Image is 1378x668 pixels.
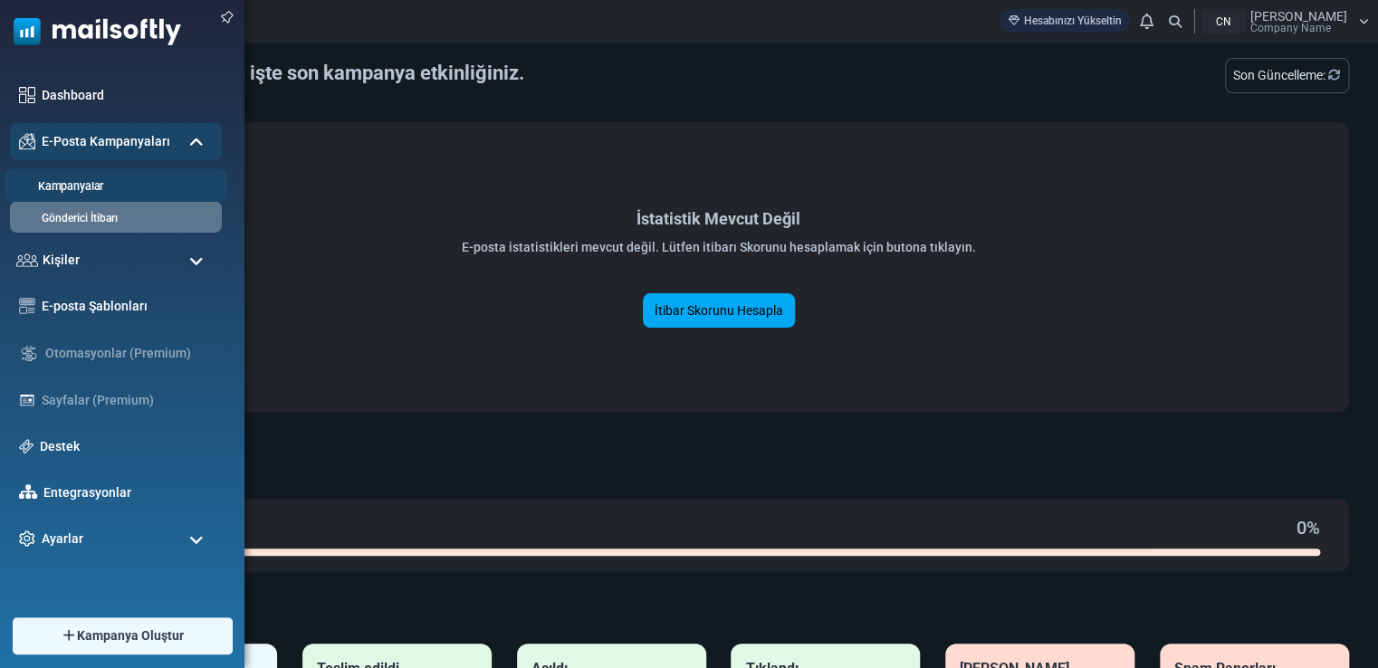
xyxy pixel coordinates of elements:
[42,530,83,549] span: Ayarlar
[1201,9,1369,33] a: CN [PERSON_NAME] Company Name
[1000,9,1131,33] a: Hesabınızı Yükseltin
[1250,23,1331,33] span: Company Name
[77,626,184,645] span: Kampanya Oluştur
[19,439,33,453] img: support-icon.svg
[42,132,170,151] span: E-Posta Kampanyaları
[42,86,213,105] a: Dashboard
[1225,58,1349,93] div: Son Güncelleme:
[19,392,35,408] img: landing_pages.svg
[1297,517,1306,539] span: 0
[19,87,35,103] img: dashboard-icon.svg
[88,62,524,85] h3: [PERSON_NAME], işte son kampanya etkinliğiniz.
[42,297,213,316] a: E-posta Şablonları
[1328,68,1341,82] a: Refresh Stats
[43,251,80,270] span: Kişiler
[5,178,222,196] a: Kampanyalar
[40,437,213,456] a: Destek
[462,238,976,257] p: E-posta istatistikleri mevcut değil. Lütfen itibarı Skorunu hesaplamak için butona tıklayın.
[43,483,213,502] a: Entegrasyonlar
[16,253,38,266] img: contacts-icon.svg
[19,133,35,149] img: campaigns-icon.png
[643,293,795,328] a: İtibar Skorunu Hesapla
[19,530,35,547] img: settings-icon.svg
[1201,9,1246,33] div: CN
[636,206,800,231] p: İstatistik Mevcut Değil
[19,298,35,314] img: email-templates-icon.svg
[1250,10,1347,23] span: [PERSON_NAME]
[19,343,39,364] img: workflow.svg
[1297,514,1320,541] span: %
[10,210,217,226] a: Gönderici İtibarı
